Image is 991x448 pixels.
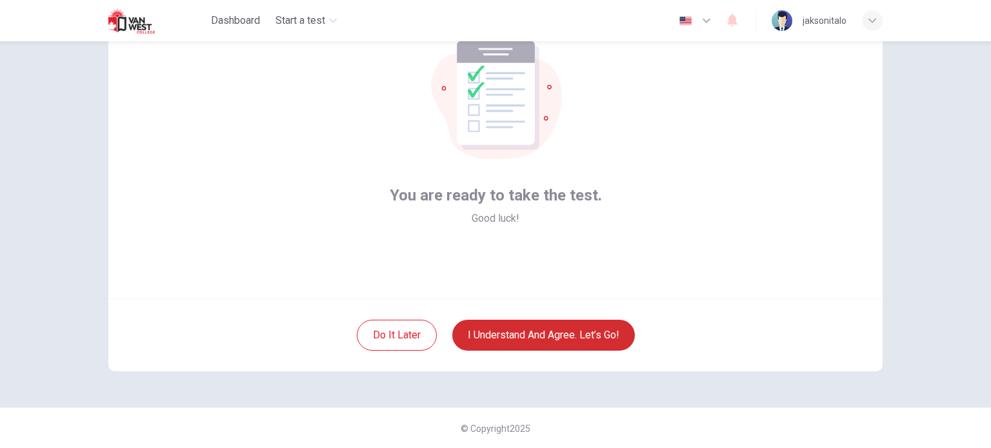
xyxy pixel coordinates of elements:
[803,13,846,28] div: jaksonitalo
[772,10,792,31] img: Profile picture
[390,185,602,206] span: You are ready to take the test.
[270,9,342,32] button: Start a test
[452,320,635,351] button: I understand and agree. Let’s go!
[108,8,176,34] img: Van West logo
[108,8,206,34] a: Van West logo
[357,320,437,351] button: Do it later
[472,211,519,226] span: Good luck!
[206,9,265,32] button: Dashboard
[211,13,260,28] span: Dashboard
[461,424,530,434] span: © Copyright 2025
[677,16,694,26] img: en
[275,13,325,28] span: Start a test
